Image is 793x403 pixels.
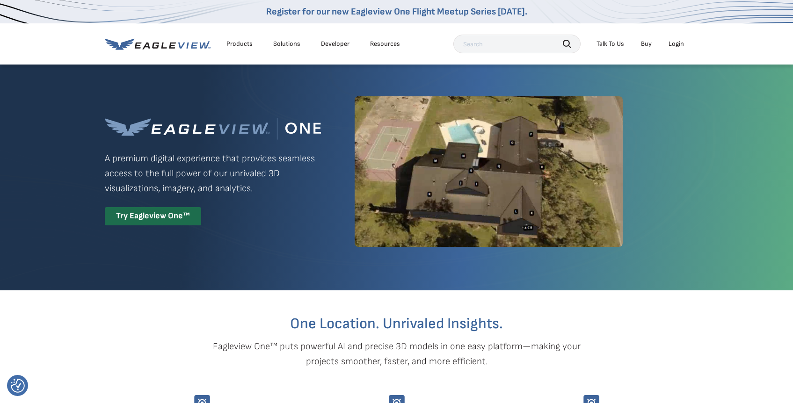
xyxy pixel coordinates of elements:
[266,6,527,17] a: Register for our new Eagleview One Flight Meetup Series [DATE].
[105,207,201,225] div: Try Eagleview One™
[112,317,682,331] h2: One Location. Unrivaled Insights.
[641,40,652,48] a: Buy
[273,40,300,48] div: Solutions
[105,118,321,140] img: Eagleview One™
[11,379,25,393] img: Revisit consent button
[196,339,597,369] p: Eagleview One™ puts powerful AI and precise 3D models in one easy platform—making your projects s...
[597,40,624,48] div: Talk To Us
[370,40,400,48] div: Resources
[226,40,253,48] div: Products
[453,35,581,53] input: Search
[321,40,349,48] a: Developer
[669,40,684,48] div: Login
[11,379,25,393] button: Consent Preferences
[105,151,321,196] p: A premium digital experience that provides seamless access to the full power of our unrivaled 3D ...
